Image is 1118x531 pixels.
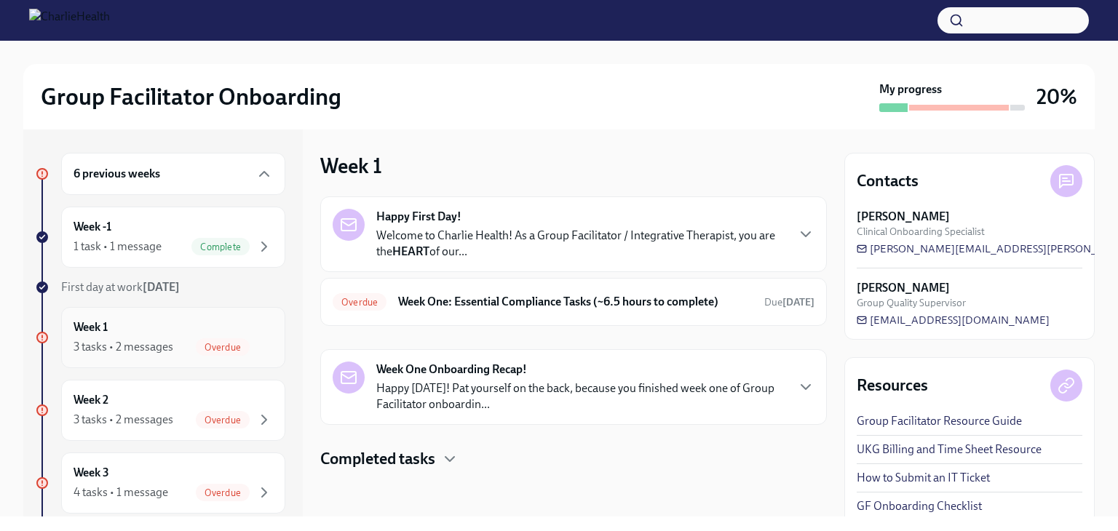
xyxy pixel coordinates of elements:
[333,297,386,308] span: Overdue
[61,280,180,294] span: First day at work
[35,207,285,268] a: Week -11 task • 1 messageComplete
[764,296,814,308] span: Due
[35,307,285,368] a: Week 13 tasks • 2 messagesOverdue
[74,319,108,335] h6: Week 1
[857,375,928,396] h4: Resources
[143,280,180,294] strong: [DATE]
[392,244,429,258] strong: HEART
[196,342,250,353] span: Overdue
[376,380,785,412] p: Happy [DATE]! Pat yourself on the back, because you finished week one of Group Facilitator onboar...
[29,9,110,32] img: CharlieHealth
[857,209,950,225] strong: [PERSON_NAME]
[74,219,111,235] h6: Week -1
[196,415,250,426] span: Overdue
[35,380,285,441] a: Week 23 tasks • 2 messagesOverdue
[74,166,160,182] h6: 6 previous weeks
[1036,84,1077,110] h3: 20%
[35,279,285,295] a: First day at work[DATE]
[74,484,168,500] div: 4 tasks • 1 message
[41,82,341,111] h2: Group Facilitator Onboarding
[376,362,527,378] strong: Week One Onboarding Recap!
[320,448,435,470] h4: Completed tasks
[764,295,814,309] span: July 14th, 2025 10:00
[857,470,990,486] a: How to Submit an IT Ticket
[782,296,814,308] strong: [DATE]
[74,465,109,481] h6: Week 3
[74,339,173,355] div: 3 tasks • 2 messages
[196,487,250,498] span: Overdue
[320,448,827,470] div: Completed tasks
[857,498,982,514] a: GF Onboarding Checklist
[857,280,950,296] strong: [PERSON_NAME]
[857,170,919,192] h4: Contacts
[857,442,1042,458] a: UKG Billing and Time Sheet Resource
[857,225,985,239] span: Clinical Onboarding Specialist
[398,294,753,310] h6: Week One: Essential Compliance Tasks (~6.5 hours to complete)
[857,313,1050,327] a: [EMAIL_ADDRESS][DOMAIN_NAME]
[320,153,382,179] h3: Week 1
[61,153,285,195] div: 6 previous weeks
[376,209,461,225] strong: Happy First Day!
[35,452,285,514] a: Week 34 tasks • 1 messageOverdue
[191,241,250,252] span: Complete
[857,296,966,310] span: Group Quality Supervisor
[74,239,162,255] div: 1 task • 1 message
[376,228,785,260] p: Welcome to Charlie Health! As a Group Facilitator / Integrative Therapist, you are the of our...
[333,290,814,314] a: OverdueWeek One: Essential Compliance Tasks (~6.5 hours to complete)Due[DATE]
[74,392,108,408] h6: Week 2
[879,81,942,97] strong: My progress
[74,412,173,428] div: 3 tasks • 2 messages
[857,413,1022,429] a: Group Facilitator Resource Guide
